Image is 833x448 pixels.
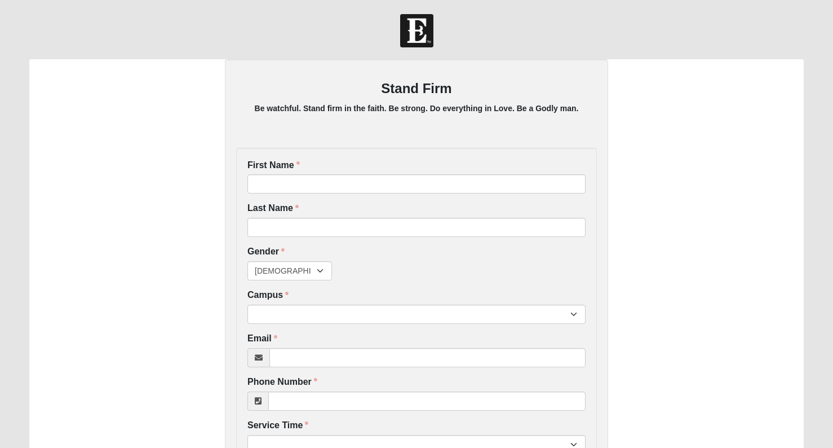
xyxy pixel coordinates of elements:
[400,14,433,47] img: Church of Eleven22 Logo
[247,245,285,258] label: Gender
[247,419,308,432] label: Service Time
[236,104,597,113] h5: Be watchful. Stand firm in the faith. Be strong. Do everything in Love. Be a Godly man.
[247,202,299,215] label: Last Name
[247,289,289,302] label: Campus
[247,159,300,172] label: First Name
[236,81,597,97] h3: Stand Firm
[247,332,277,345] label: Email
[247,376,317,389] label: Phone Number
